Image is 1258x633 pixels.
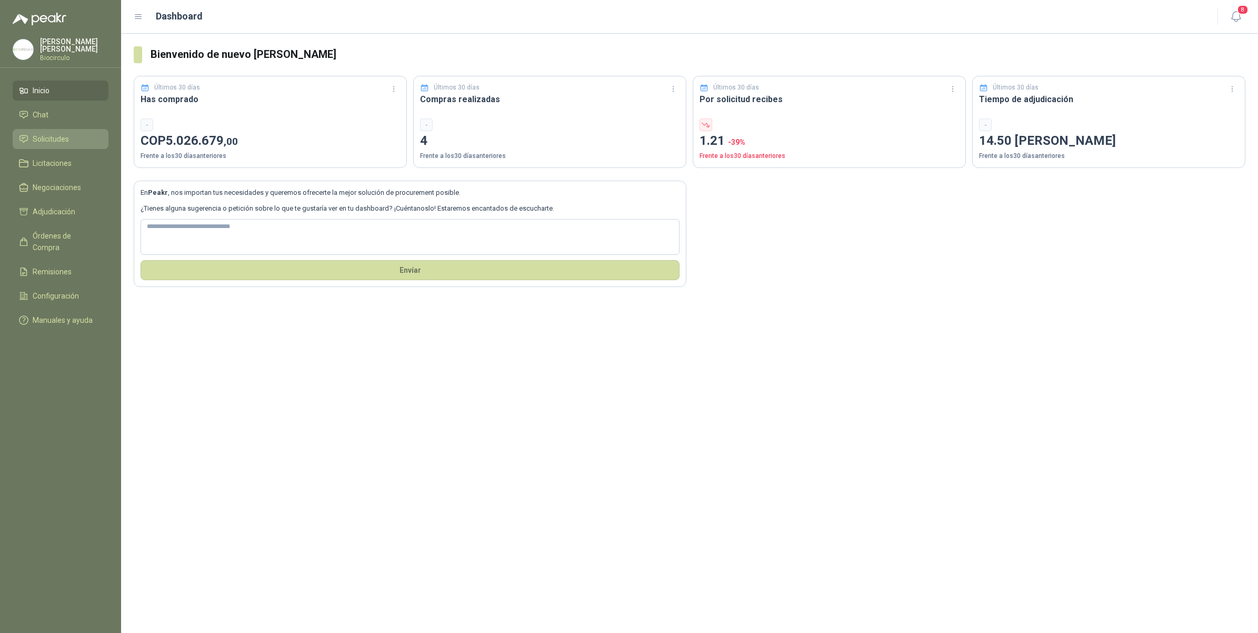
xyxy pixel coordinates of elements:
span: Manuales y ayuda [33,314,93,326]
span: Remisiones [33,266,72,278]
a: Manuales y ayuda [13,310,108,330]
span: -39 % [728,138,745,146]
a: Licitaciones [13,153,108,173]
a: Órdenes de Compra [13,226,108,258]
p: Frente a los 30 días anteriores [420,151,680,161]
p: Últimos 30 días [713,83,759,93]
span: 5.026.679 [166,133,238,148]
p: 1.21 [700,131,959,151]
button: 8 [1226,7,1245,26]
h3: Tiempo de adjudicación [979,93,1239,106]
span: Chat [33,109,48,121]
p: [PERSON_NAME] [PERSON_NAME] [40,38,108,53]
div: - [141,118,153,131]
p: Últimos 30 días [434,83,480,93]
p: COP [141,131,400,151]
b: Peakr [148,189,168,196]
a: Solicitudes [13,129,108,149]
h1: Dashboard [156,9,203,24]
p: Últimos 30 días [154,83,200,93]
a: Chat [13,105,108,125]
img: Company Logo [13,39,33,60]
h3: Bienvenido de nuevo [PERSON_NAME] [151,46,1245,63]
img: Logo peakr [13,13,66,25]
span: Licitaciones [33,157,72,169]
h3: Por solicitud recibes [700,93,959,106]
h3: Compras realizadas [420,93,680,106]
span: Solicitudes [33,133,69,145]
span: Órdenes de Compra [33,230,98,253]
p: Frente a los 30 días anteriores [141,151,400,161]
span: Configuración [33,290,79,302]
p: Frente a los 30 días anteriores [979,151,1239,161]
p: 4 [420,131,680,151]
span: Adjudicación [33,206,75,217]
p: En , nos importan tus necesidades y queremos ofrecerte la mejor solución de procurement posible. [141,187,680,198]
a: Configuración [13,286,108,306]
a: Negociaciones [13,177,108,197]
p: 14.50 [PERSON_NAME] [979,131,1239,151]
span: ,00 [224,135,238,147]
div: - [420,118,433,131]
p: Últimos 30 días [993,83,1039,93]
h3: Has comprado [141,93,400,106]
button: Envíar [141,260,680,280]
a: Inicio [13,81,108,101]
span: 8 [1237,5,1249,15]
p: ¿Tienes alguna sugerencia o petición sobre lo que te gustaría ver en tu dashboard? ¡Cuéntanoslo! ... [141,203,680,214]
span: Negociaciones [33,182,81,193]
span: Inicio [33,85,49,96]
p: Biocirculo [40,55,108,61]
div: - [979,118,992,131]
p: Frente a los 30 días anteriores [700,151,959,161]
a: Remisiones [13,262,108,282]
a: Adjudicación [13,202,108,222]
